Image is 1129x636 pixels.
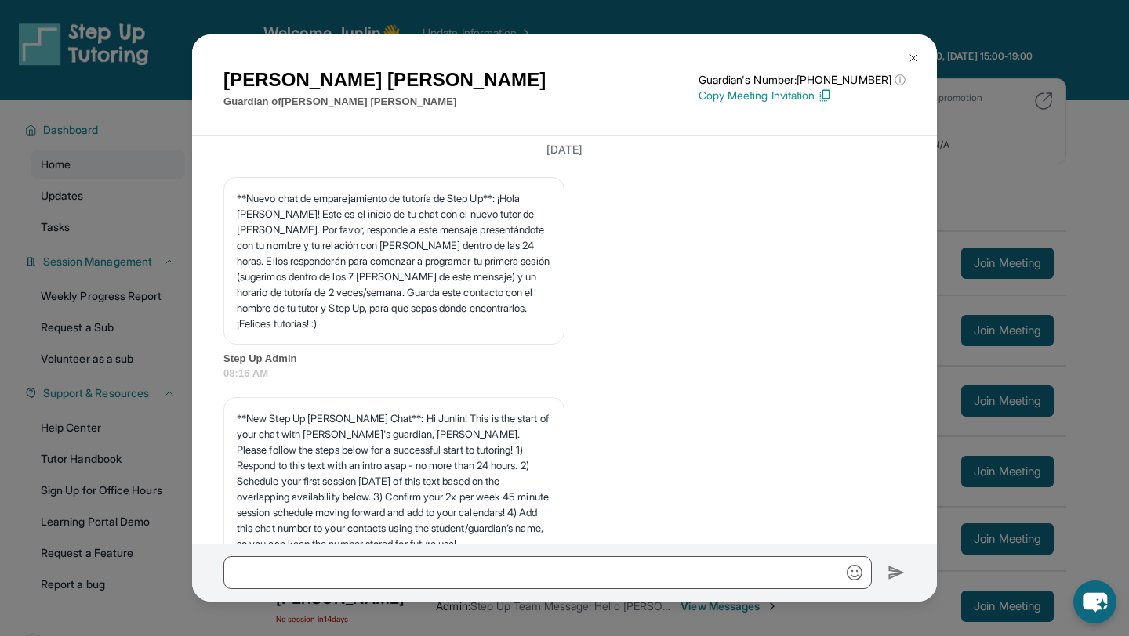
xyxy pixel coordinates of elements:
[237,190,551,331] p: **Nuevo chat de emparejamiento de tutoría de Step Up**: ¡Hola [PERSON_NAME]! Este es el inicio de...
[223,351,906,367] span: Step Up Admin
[1073,580,1116,623] button: chat-button
[223,66,546,94] h1: [PERSON_NAME] [PERSON_NAME]
[907,52,920,64] img: Close Icon
[237,410,551,551] p: **New Step Up [PERSON_NAME] Chat**: Hi Junlin! This is the start of your chat with [PERSON_NAME]'...
[223,94,546,110] p: Guardian of [PERSON_NAME] [PERSON_NAME]
[895,72,906,88] span: ⓘ
[699,72,906,88] p: Guardian's Number: [PHONE_NUMBER]
[699,88,906,103] p: Copy Meeting Invitation
[223,366,906,381] span: 08:16 AM
[847,565,862,580] img: Emoji
[223,142,906,157] h3: [DATE]
[888,563,906,582] img: Send icon
[818,89,832,103] img: Copy Icon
